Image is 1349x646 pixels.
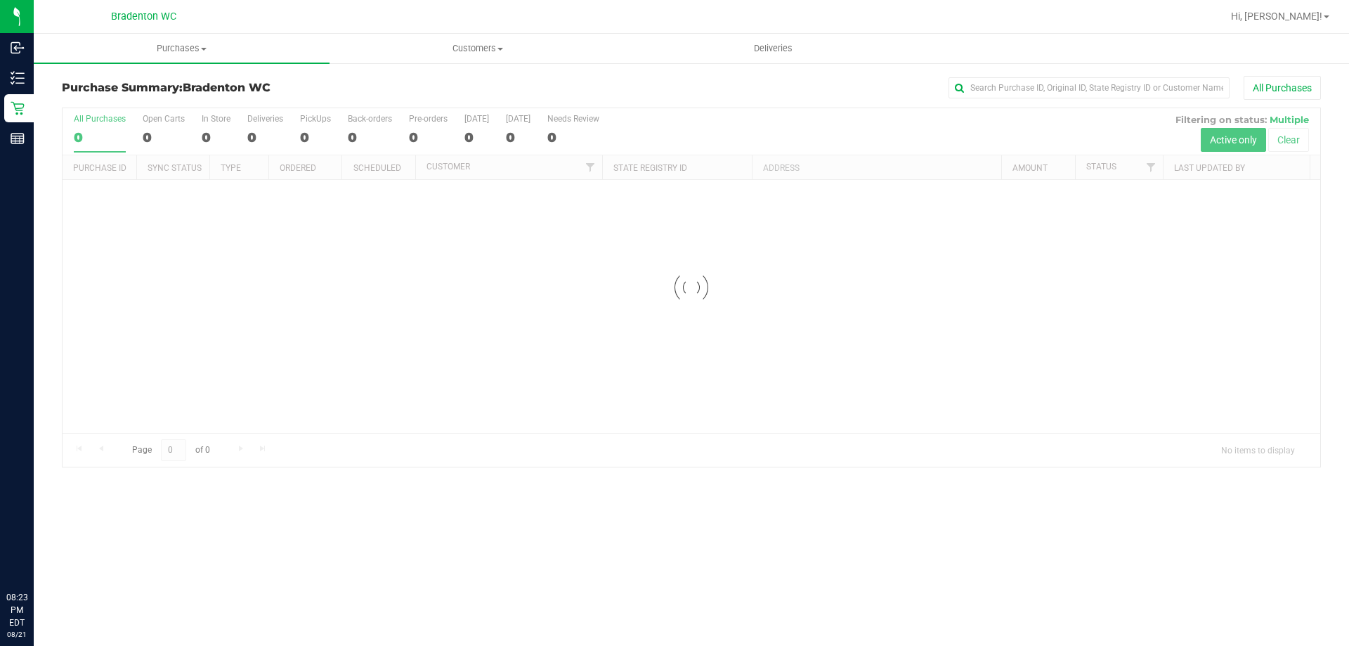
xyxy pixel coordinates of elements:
span: Hi, [PERSON_NAME]! [1231,11,1322,22]
span: Bradenton WC [183,81,271,94]
a: Customers [330,34,625,63]
inline-svg: Inventory [11,71,25,85]
span: Customers [330,42,625,55]
p: 08:23 PM EDT [6,591,27,629]
inline-svg: Inbound [11,41,25,55]
iframe: Resource center [14,534,56,576]
button: All Purchases [1244,76,1321,100]
span: Bradenton WC [111,11,176,22]
input: Search Purchase ID, Original ID, State Registry ID or Customer Name... [949,77,1230,98]
inline-svg: Retail [11,101,25,115]
span: Deliveries [735,42,812,55]
a: Deliveries [625,34,921,63]
a: Purchases [34,34,330,63]
inline-svg: Reports [11,131,25,146]
p: 08/21 [6,629,27,640]
h3: Purchase Summary: [62,82,481,94]
span: Purchases [34,42,330,55]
